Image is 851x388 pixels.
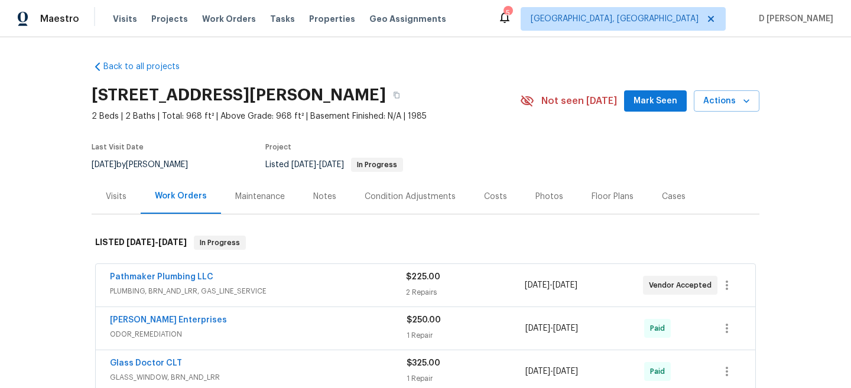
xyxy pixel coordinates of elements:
span: Last Visit Date [92,144,144,151]
span: [DATE] [92,161,116,169]
span: [DATE] [525,324,550,332]
span: [DATE] [553,324,578,332]
span: GLASS_WINDOW, BRN_AND_LRR [110,371,407,383]
span: 2 Beds | 2 Baths | Total: 968 ft² | Above Grade: 968 ft² | Basement Finished: N/A | 1985 [92,110,520,122]
span: Vendor Accepted [649,279,716,291]
a: [PERSON_NAME] Enterprises [110,316,227,324]
span: [DATE] [525,367,550,376]
h2: [STREET_ADDRESS][PERSON_NAME] [92,89,386,101]
span: Projects [151,13,188,25]
span: - [525,279,577,291]
span: Project [265,144,291,151]
span: D [PERSON_NAME] [754,13,833,25]
div: Notes [313,191,336,203]
span: Maestro [40,13,79,25]
span: $325.00 [407,359,440,367]
span: Paid [650,322,670,334]
span: In Progress [352,161,402,168]
span: Geo Assignments [369,13,446,25]
div: Condition Adjustments [365,191,456,203]
div: 5 [504,7,512,19]
a: Glass Doctor CLT [110,359,182,367]
span: [DATE] [553,367,578,376]
span: Actions [703,94,750,109]
div: Photos [535,191,563,203]
span: Tasks [270,15,295,23]
span: - [126,238,187,246]
span: ODOR_REMEDIATION [110,328,407,340]
span: - [525,322,578,334]
span: [DATE] [553,281,577,289]
span: Paid [650,366,670,377]
span: $225.00 [406,273,440,281]
span: - [525,366,578,377]
button: Mark Seen [624,90,687,112]
span: Mark Seen [634,94,677,109]
span: [DATE] [525,281,550,289]
span: [GEOGRAPHIC_DATA], [GEOGRAPHIC_DATA] [531,13,699,25]
span: [DATE] [319,161,344,169]
h6: LISTED [95,236,187,250]
div: LISTED [DATE]-[DATE]In Progress [92,224,759,262]
span: Work Orders [202,13,256,25]
span: [DATE] [158,238,187,246]
span: Listed [265,161,403,169]
div: by [PERSON_NAME] [92,158,202,172]
div: Work Orders [155,190,207,202]
div: 1 Repair [407,373,525,384]
span: PLUMBING, BRN_AND_LRR, GAS_LINE_SERVICE [110,285,406,297]
div: Costs [484,191,507,203]
span: Visits [113,13,137,25]
button: Copy Address [386,84,407,106]
div: Floor Plans [592,191,634,203]
a: Pathmaker Plumbing LLC [110,273,213,281]
span: $250.00 [407,316,441,324]
div: Cases [662,191,686,203]
div: 1 Repair [407,330,525,341]
a: Back to all projects [92,61,205,73]
span: [DATE] [291,161,316,169]
span: In Progress [195,237,245,249]
span: [DATE] [126,238,155,246]
div: Maintenance [235,191,285,203]
div: Visits [106,191,126,203]
span: Not seen [DATE] [541,95,617,107]
span: - [291,161,344,169]
button: Actions [694,90,759,112]
div: 2 Repairs [406,286,524,298]
span: Properties [309,13,355,25]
